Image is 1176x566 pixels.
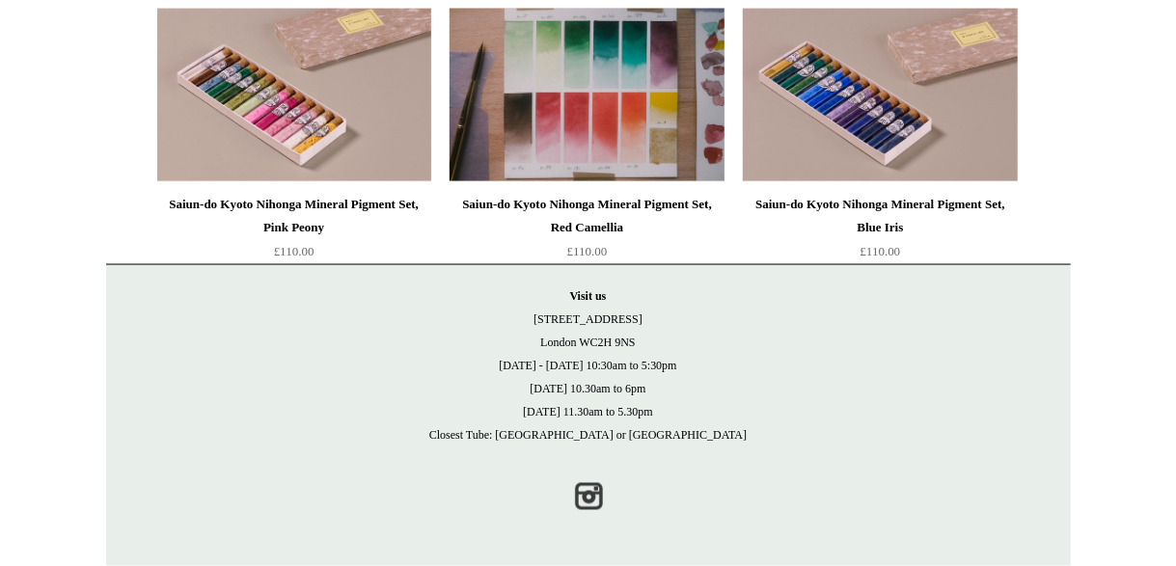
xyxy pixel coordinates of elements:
[450,9,724,182] a: Saiun-do Kyoto Nihonga Mineral Pigment Set, Red Camellia Saiun-do Kyoto Nihonga Mineral Pigment S...
[748,193,1012,239] div: Saiun-do Kyoto Nihonga Mineral Pigment Set, Blue Iris
[157,9,431,182] a: Saiun-do Kyoto Nihonga Mineral Pigment Set, Pink Peony Saiun-do Kyoto Nihonga Mineral Pigment Set...
[162,193,426,239] div: Saiun-do Kyoto Nihonga Mineral Pigment Set, Pink Peony
[570,289,607,303] strong: Visit us
[450,9,724,182] img: Saiun-do Kyoto Nihonga Mineral Pigment Set, Red Camellia
[567,244,608,258] span: £110.00
[567,475,610,518] a: Instagram
[274,244,315,258] span: £110.00
[125,284,1052,446] p: [STREET_ADDRESS] London WC2H 9NS [DATE] - [DATE] 10:30am to 5:30pm [DATE] 10.30am to 6pm [DATE] 1...
[450,193,724,272] a: Saiun-do Kyoto Nihonga Mineral Pigment Set, Red Camellia £110.00
[743,9,1017,182] img: Saiun-do Kyoto Nihonga Mineral Pigment Set, Blue Iris
[743,193,1017,272] a: Saiun-do Kyoto Nihonga Mineral Pigment Set, Blue Iris £110.00
[157,193,431,272] a: Saiun-do Kyoto Nihonga Mineral Pigment Set, Pink Peony £110.00
[454,193,719,239] div: Saiun-do Kyoto Nihonga Mineral Pigment Set, Red Camellia
[157,9,431,182] img: Saiun-do Kyoto Nihonga Mineral Pigment Set, Pink Peony
[743,9,1017,182] a: Saiun-do Kyoto Nihonga Mineral Pigment Set, Blue Iris Saiun-do Kyoto Nihonga Mineral Pigment Set,...
[861,244,901,258] span: £110.00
